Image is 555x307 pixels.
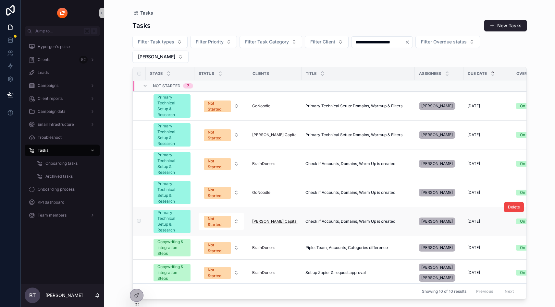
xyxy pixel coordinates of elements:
a: BrainDonors [252,161,275,166]
span: [DATE] [467,219,480,224]
a: [DATE] [467,219,508,224]
span: [DATE] [467,161,480,166]
span: Onboarding process [38,187,75,192]
div: Not Started [208,158,227,170]
span: Clients [38,57,50,62]
a: Primary Technical Setup & Research [154,210,191,233]
a: [DATE] [467,245,508,250]
span: GoNoodle [252,190,270,195]
a: Client reports [25,93,100,104]
span: Tasks [38,148,48,153]
a: Select Button [198,264,244,282]
div: 7 [187,83,189,89]
a: Select Button [198,212,244,230]
a: [PERSON_NAME][PERSON_NAME] [419,262,460,283]
a: Leads [25,67,100,78]
a: [PERSON_NAME] [419,101,460,111]
span: Client reports [38,96,63,101]
button: Select Button [199,97,244,115]
a: [PERSON_NAME] [419,242,460,253]
span: [PERSON_NAME] [421,132,453,137]
a: Set up Zapier & request approval [305,270,411,275]
a: [DATE] [467,270,508,275]
span: Troubleshoot [38,135,62,140]
a: [DATE] [467,103,508,109]
a: Campaigns [25,80,100,91]
span: [PERSON_NAME] [421,245,453,250]
div: Not Started [208,100,227,112]
div: Primary Technical Setup & Research [157,210,187,233]
span: Primary Technical Setup: Domains, Warmup & Filters [305,132,402,137]
a: BrainDonors [252,270,275,275]
a: Piple: Team, Accounts, Categories difference [305,245,411,250]
button: New Tasks [484,20,527,31]
span: Delete [508,205,520,210]
div: On time [520,132,534,138]
a: GoNoodle [252,103,270,109]
a: Email Infrastructure [25,119,100,130]
span: Piple: Team, Accounts, Categories difference [305,245,388,250]
button: Select Button [132,36,188,48]
a: Primary Technical Setup & Research [154,152,191,175]
span: K [92,29,97,34]
span: Archived tasks [45,174,73,179]
a: Primary Technical Setup & Research [154,123,191,147]
a: [PERSON_NAME] Capital [252,132,298,137]
div: On time [520,218,534,224]
div: Not Started [208,187,227,199]
a: Copywriting & Integration Steps [154,239,191,256]
span: Campaign data [38,109,66,114]
span: BT [29,291,36,299]
a: Tasks [25,145,100,156]
span: Tasks [140,10,153,16]
span: Campaigns [38,83,58,88]
div: On time [520,190,534,195]
a: [PERSON_NAME] [419,216,460,227]
a: Campaign data [25,106,100,117]
a: Primary Technical Setup & Research [154,181,191,204]
span: Filter Priority [196,39,224,45]
div: Copywriting & Integration Steps [157,264,187,281]
span: Clients [253,71,269,76]
a: Check if Accounts, Domains, Warm Up is created [305,190,411,195]
button: Select Button [199,126,244,144]
span: Filter Task Category [245,39,289,45]
div: Not Started [208,129,227,141]
button: Clear [405,40,413,45]
span: Overdue status [516,71,552,76]
a: Onboarding process [25,183,100,195]
div: 52 [79,56,88,64]
a: Check if Accounts, Domains, Warm Up is created [305,219,411,224]
a: [PERSON_NAME] Capital [252,219,298,224]
span: [DATE] [467,103,480,109]
div: Primary Technical Setup & Research [157,123,187,147]
a: BrainDonors [252,270,298,275]
button: Select Button [199,213,244,230]
a: Select Button [198,239,244,257]
span: Email Infrastructure [38,122,74,127]
span: [PERSON_NAME] [421,103,453,109]
span: Primary Technical Setup: Domains, Warmup & Filters [305,103,402,109]
span: [PERSON_NAME] [421,265,453,270]
span: [DATE] [467,132,480,137]
a: GoNoodle [252,103,298,109]
div: On time [520,270,534,276]
span: Leads [38,70,49,75]
div: Primary Technical Setup & Research [157,94,187,118]
a: BrainDonors [252,245,298,250]
span: Due date [468,71,487,76]
a: [PERSON_NAME] [419,187,460,198]
button: Select Button [199,264,244,281]
a: Copywriting & Integration Steps [154,264,191,281]
span: Filter Client [310,39,335,45]
div: Not Started [208,216,227,228]
div: Copywriting & Integration Steps [157,239,187,256]
a: GoNoodle [252,190,298,195]
span: [DATE] [467,190,480,195]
